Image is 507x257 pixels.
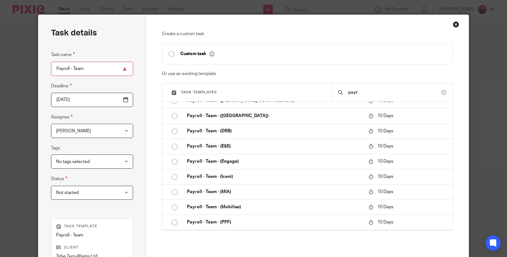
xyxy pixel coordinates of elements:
h2: Task details [51,28,97,38]
p: Or use an existing template [162,71,453,77]
span: 10 Days [377,220,393,224]
label: Assignee [51,113,73,121]
p: Payroll - Team - (PPF) [187,219,363,225]
span: 10 Days [377,129,393,133]
p: Create a custom task [162,31,453,37]
label: Status [51,175,67,182]
p: Task template [56,224,128,229]
p: Payroll - Team - (Mobilise) [187,204,363,210]
span: Task templates [181,91,217,94]
p: Client [56,245,128,250]
p: Custom task [180,51,214,57]
input: Task name [51,62,133,76]
span: 10 Days [377,114,393,118]
p: Payroll - Team [56,232,128,238]
label: Tags [51,145,60,151]
span: 10 Days [377,205,393,209]
span: Not started [56,191,79,195]
span: 10 Days [377,144,393,148]
span: [PERSON_NAME] [56,129,91,133]
input: Search... [348,89,441,96]
p: Payroll - Team - (DRB) [187,128,363,134]
label: Task name [51,51,75,58]
p: Payroll - Team - (E&E) [187,143,363,149]
label: Deadline [51,82,72,90]
p: Payroll - Team - (Iceni) [187,173,363,180]
span: 10 Days [377,159,393,164]
p: Payroll - Team - (MIA) [187,189,363,195]
div: Close this dialog window [453,21,459,28]
p: Payroll - Team - ([GEOGRAPHIC_DATA]) [187,113,363,119]
span: No tags selected [56,160,90,164]
p: Payroll - Team - (Engage) [187,158,363,165]
span: 10 Days [377,190,393,194]
span: 10 Days [377,174,393,179]
input: Pick a date [51,93,133,107]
